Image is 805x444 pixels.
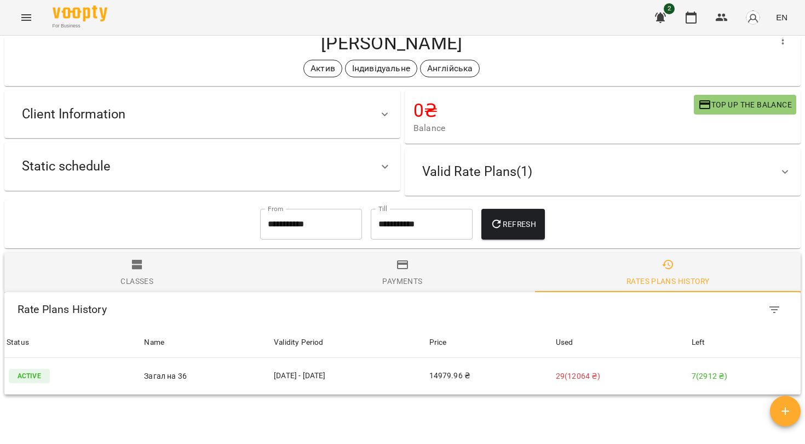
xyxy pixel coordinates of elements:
p: 29 ( 12064 ₴ ) [556,371,687,382]
span: Static schedule [22,158,111,175]
span: EN [776,12,787,23]
div: Used [556,336,573,349]
h4: 0 ₴ [413,99,694,122]
td: [DATE] - [DATE] [272,358,427,395]
div: Name [144,336,164,349]
span: Refresh [490,218,536,231]
button: Top up the balance [694,95,796,115]
div: Price [429,336,447,349]
span: Status [7,336,140,349]
span: Top up the balance [698,98,792,111]
span: For Business [53,22,107,30]
span: 2 [664,3,675,14]
div: Актив [303,60,342,77]
div: Sort [429,336,447,349]
button: Filter Table [761,297,787,323]
div: Left [692,336,705,349]
p: Індивідуальне [352,62,410,75]
span: Name [144,336,269,349]
td: 14979.96 ₴ [427,358,554,395]
div: Sort [556,336,573,349]
button: EN [772,7,792,27]
span: Price [429,336,551,349]
span: Client Information [22,106,125,123]
div: Status [7,336,29,349]
p: Англійська [427,62,473,75]
div: Payments [382,275,422,288]
div: Static schedule [4,143,400,190]
p: 7 ( 2912 ₴ ) [692,371,798,382]
span: Left [692,336,798,349]
span: Used [556,336,687,349]
div: Table Toolbar [4,292,801,327]
div: Classes [120,275,153,288]
div: Client Information [4,90,400,138]
div: Validity Period [274,336,424,349]
div: Sort [692,336,705,349]
div: Sort [7,336,29,349]
div: Valid Rate Plans(1) [405,148,801,196]
img: avatar_s.png [745,10,761,25]
span: Valid Rate Plans ( 1 ) [422,163,532,180]
div: Англійська [420,60,480,77]
button: Refresh [481,209,545,240]
img: Voopty Logo [53,5,107,21]
p: Active [9,369,50,383]
h6: Rate Plans History [18,301,434,318]
p: Актив [311,62,335,75]
p: Загал на 36 [144,371,269,382]
div: Sort [144,336,164,349]
button: Menu [13,4,39,31]
span: Balance [413,122,694,135]
div: Індивідуальне [345,60,417,77]
div: Rates Plans History [626,275,709,288]
h4: [PERSON_NAME] [13,32,770,54]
